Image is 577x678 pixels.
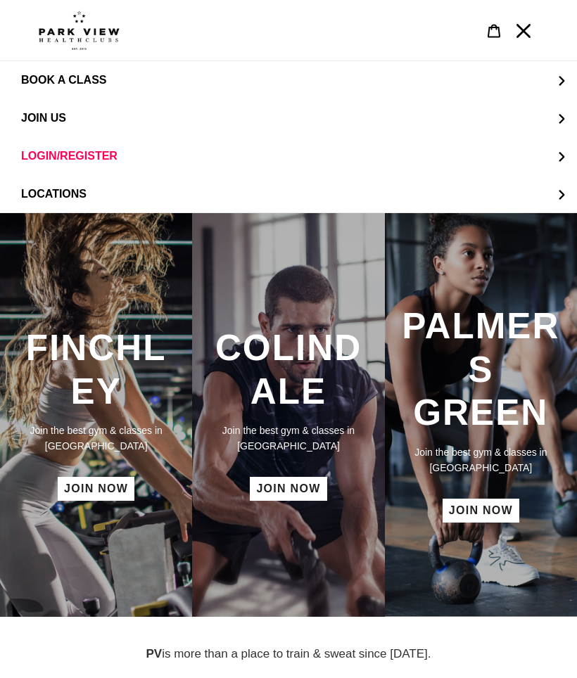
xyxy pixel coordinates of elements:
[399,444,563,475] p: Join the best gym & classes in [GEOGRAPHIC_DATA]
[206,423,370,454] p: Join the best gym & classes in [GEOGRAPHIC_DATA]
[39,645,538,663] p: is more than a place to train & sweat since [DATE].
[443,499,519,523] a: JOIN NOW: Palmers Green Membership
[39,11,120,50] img: Park view health clubs is a gym near you.
[58,477,134,501] a: JOIN NOW: Finchley Membership
[250,477,326,501] a: JOIN NOW: Colindale Membership
[21,112,66,124] span: JOIN US
[14,423,178,454] p: Join the best gym & classes in [GEOGRAPHIC_DATA]
[21,74,106,87] span: BOOK A CLASS
[399,305,563,434] h3: PALMERS GREEN
[21,150,118,162] span: LOGIN/REGISTER
[21,188,87,200] span: LOCATIONS
[206,326,370,413] h3: COLINDALE
[14,326,178,413] h3: FINCHLEY
[146,647,162,660] strong: PV
[509,15,538,46] button: Menu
